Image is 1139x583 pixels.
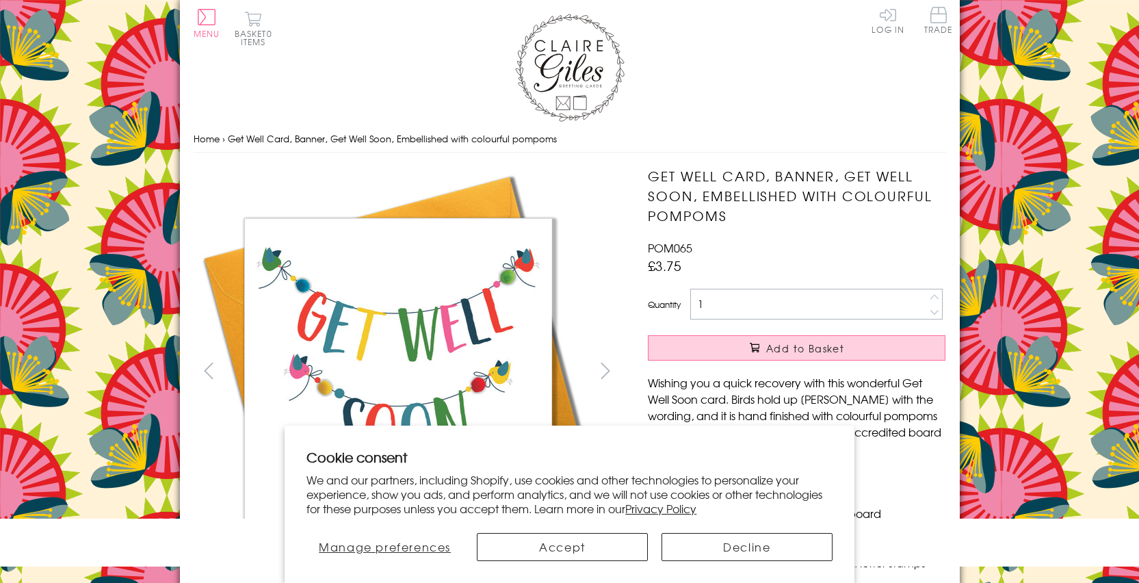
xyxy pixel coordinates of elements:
img: Get Well Card, Banner, Get Well Soon, Embellished with colourful pompoms [620,166,1031,577]
span: Manage preferences [319,539,451,555]
a: Home [194,132,220,145]
a: Log In [872,7,904,34]
p: Wishing you a quick recovery with this wonderful Get Well Soon card. Birds hold up [PERSON_NAME] ... [648,374,945,456]
button: next [590,355,620,386]
p: We and our partners, including Shopify, use cookies and other technologies to personalize your ex... [306,473,833,515]
span: POM065 [648,239,692,256]
button: Menu [194,9,220,38]
span: › [222,132,225,145]
nav: breadcrumbs [194,125,946,153]
span: 0 items [241,27,272,48]
span: Menu [194,27,220,40]
button: Decline [662,533,833,561]
span: £3.75 [648,256,681,275]
button: Basket0 items [235,11,272,46]
a: Privacy Policy [625,500,696,517]
a: Trade [924,7,953,36]
label: Quantity [648,298,681,311]
span: Get Well Card, Banner, Get Well Soon, Embellished with colourful pompoms [228,132,557,145]
span: Add to Basket [766,341,844,355]
img: Claire Giles Greetings Cards [515,14,625,122]
button: Add to Basket [648,335,945,361]
button: Manage preferences [306,533,463,561]
button: prev [194,355,224,386]
button: Accept [477,533,648,561]
span: Trade [924,7,953,34]
h2: Cookie consent [306,448,833,467]
img: Get Well Card, Banner, Get Well Soon, Embellished with colourful pompoms [193,166,603,577]
h1: Get Well Card, Banner, Get Well Soon, Embellished with colourful pompoms [648,166,945,225]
